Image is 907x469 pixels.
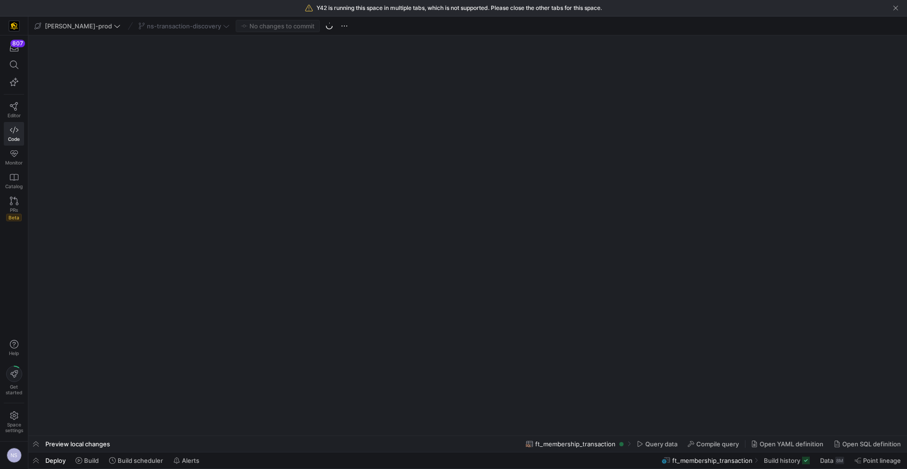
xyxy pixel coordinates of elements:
[5,183,23,189] span: Catalog
[4,336,24,360] button: Help
[4,122,24,146] a: Code
[5,422,23,433] span: Space settings
[535,440,616,448] span: ft_membership_transaction
[4,445,24,465] button: NS
[84,457,99,464] span: Build
[760,440,823,448] span: Open YAML definition
[4,169,24,193] a: Catalog
[850,452,905,469] button: Point lineage
[645,440,677,448] span: Query data
[820,457,833,464] span: Data
[4,39,24,56] button: 807
[835,457,844,464] div: 8M
[842,440,901,448] span: Open SQL definition
[633,436,682,452] button: Query data
[696,440,739,448] span: Compile query
[45,22,112,30] span: [PERSON_NAME]-prod
[672,457,753,464] span: ft_membership_transaction
[9,21,19,31] img: https://storage.googleapis.com/y42-prod-data-exchange/images/uAsz27BndGEK0hZWDFeOjoxA7jCwgK9jE472...
[10,40,25,47] div: 807
[8,136,20,142] span: Code
[5,160,23,165] span: Monitor
[105,452,167,469] button: Build scheduler
[7,448,22,463] div: NS
[6,214,22,221] span: Beta
[4,18,24,34] a: https://storage.googleapis.com/y42-prod-data-exchange/images/uAsz27BndGEK0hZWDFeOjoxA7jCwgK9jE472...
[4,146,24,169] a: Monitor
[863,457,901,464] span: Point lineage
[4,407,24,437] a: Spacesettings
[45,457,66,464] span: Deploy
[747,436,828,452] button: Open YAML definition
[10,207,18,213] span: PRs
[816,452,848,469] button: Data8M
[118,457,163,464] span: Build scheduler
[830,436,905,452] button: Open SQL definition
[8,113,21,118] span: Editor
[71,452,103,469] button: Build
[764,457,800,464] span: Build history
[317,5,602,11] span: Y42 is running this space in multiple tabs, which is not supported. Please close the other tabs f...
[4,98,24,122] a: Editor
[4,362,24,399] button: Getstarted
[8,350,20,356] span: Help
[4,193,24,225] a: PRsBeta
[32,20,123,32] button: [PERSON_NAME]-prod
[6,384,22,395] span: Get started
[169,452,204,469] button: Alerts
[684,436,743,452] button: Compile query
[760,452,814,469] button: Build history
[182,457,199,464] span: Alerts
[45,440,110,448] span: Preview local changes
